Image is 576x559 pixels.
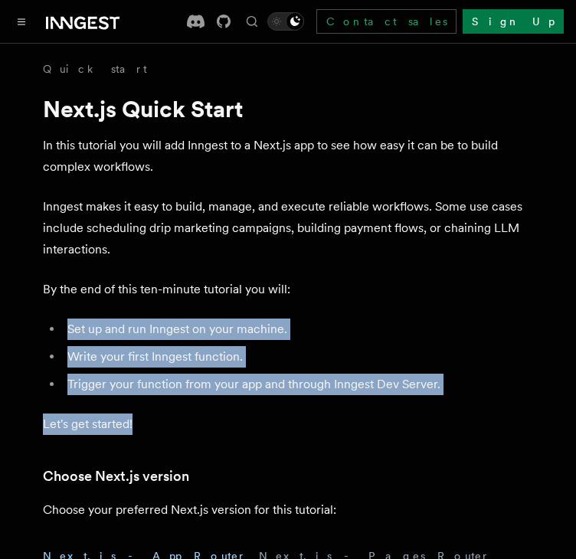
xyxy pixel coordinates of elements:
[43,135,533,178] p: In this tutorial you will add Inngest to a Next.js app to see how easy it can be to build complex...
[12,12,31,31] button: Toggle navigation
[463,9,564,34] a: Sign Up
[316,9,457,34] a: Contact sales
[243,12,261,31] button: Find something...
[43,414,533,435] p: Let's get started!
[63,374,533,395] li: Trigger your function from your app and through Inngest Dev Server.
[43,196,533,260] p: Inngest makes it easy to build, manage, and execute reliable workflows. Some use cases include sc...
[43,61,147,77] a: Quick start
[63,319,533,340] li: Set up and run Inngest on your machine.
[43,279,533,300] p: By the end of this ten-minute tutorial you will:
[267,12,304,31] button: Toggle dark mode
[43,466,189,487] a: Choose Next.js version
[43,499,533,521] p: Choose your preferred Next.js version for this tutorial:
[43,95,533,123] h1: Next.js Quick Start
[63,346,533,368] li: Write your first Inngest function.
